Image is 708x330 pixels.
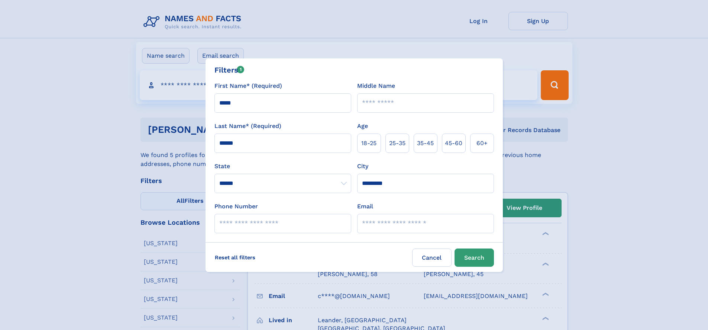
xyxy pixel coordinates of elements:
span: 18‑25 [361,139,376,148]
label: City [357,162,368,171]
span: 25‑35 [389,139,405,148]
span: 60+ [476,139,488,148]
button: Search [455,249,494,267]
label: Phone Number [214,202,258,211]
label: Cancel [412,249,452,267]
label: Last Name* (Required) [214,122,281,131]
span: 35‑45 [417,139,434,148]
span: 45‑60 [445,139,462,148]
label: State [214,162,351,171]
label: First Name* (Required) [214,81,282,90]
div: Filters [214,64,245,76]
label: Middle Name [357,81,395,90]
label: Email [357,202,373,211]
label: Age [357,122,368,131]
label: Reset all filters [210,249,260,266]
